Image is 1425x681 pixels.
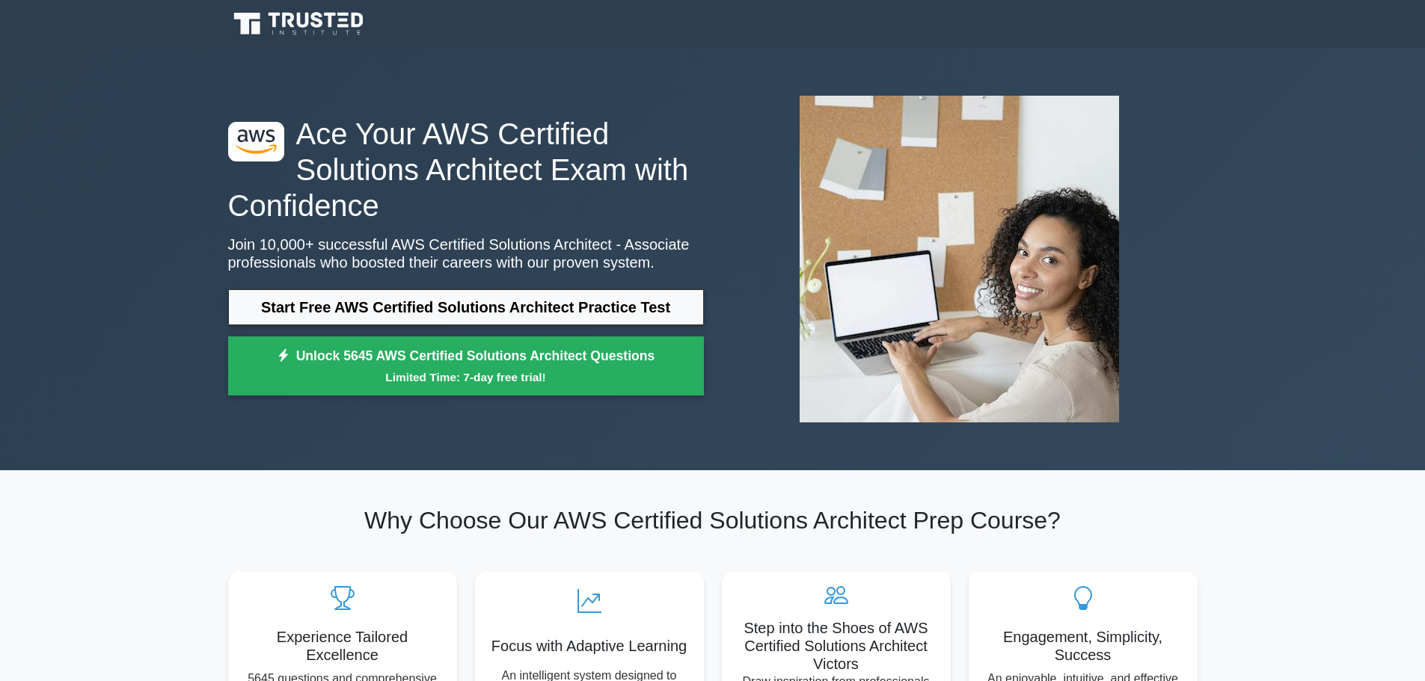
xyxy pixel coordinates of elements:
[228,336,704,396] a: Unlock 5645 AWS Certified Solutions Architect QuestionsLimited Time: 7-day free trial!
[228,506,1198,534] h2: Why Choose Our AWS Certified Solutions Architect Prep Course?
[228,235,704,271] p: Join 10,000+ successful AWS Certified Solutions Architect - Associate professionals who boosted t...
[240,628,445,664] h5: Experience Tailored Excellence
[487,637,692,655] h5: Focus with Adaptive Learning
[228,289,704,325] a: Start Free AWS Certified Solutions Architect Practice Test
[247,369,685,386] small: Limited Time: 7-day free trial!
[981,628,1186,664] h5: Engagement, Simplicity, Success
[734,619,939,673] h5: Step into the Shoes of AWS Certified Solutions Architect Victors
[228,116,704,224] h1: Ace Your AWS Certified Solutions Architect Exam with Confidence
